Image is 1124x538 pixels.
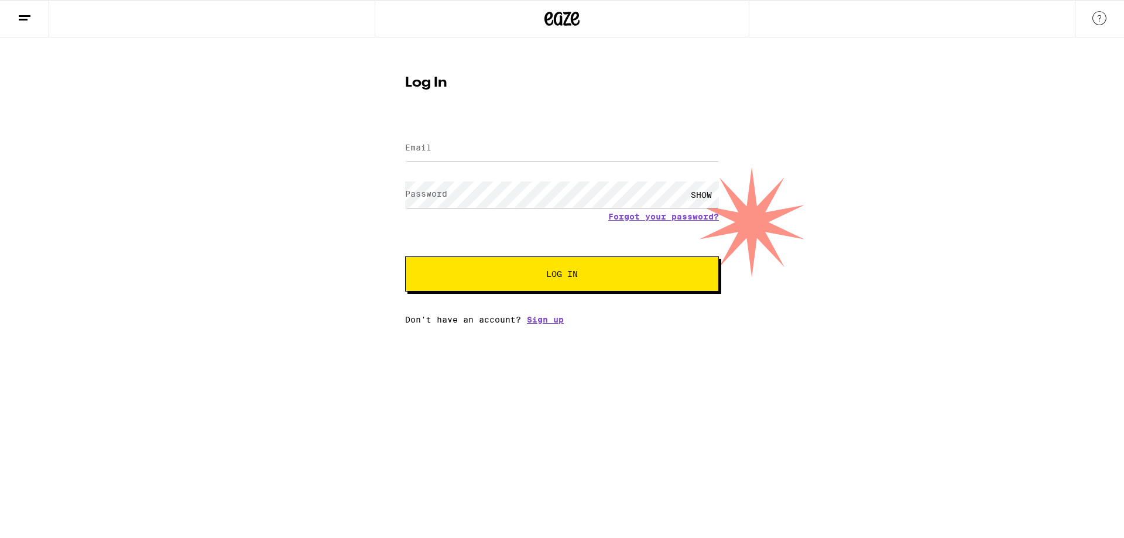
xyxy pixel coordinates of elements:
[527,315,564,324] a: Sign up
[405,143,431,152] label: Email
[405,256,719,292] button: Log In
[684,181,719,208] div: SHOW
[405,315,719,324] div: Don't have an account?
[546,270,578,278] span: Log In
[608,212,719,221] a: Forgot your password?
[405,189,447,198] label: Password
[405,135,719,162] input: Email
[405,76,719,90] h1: Log In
